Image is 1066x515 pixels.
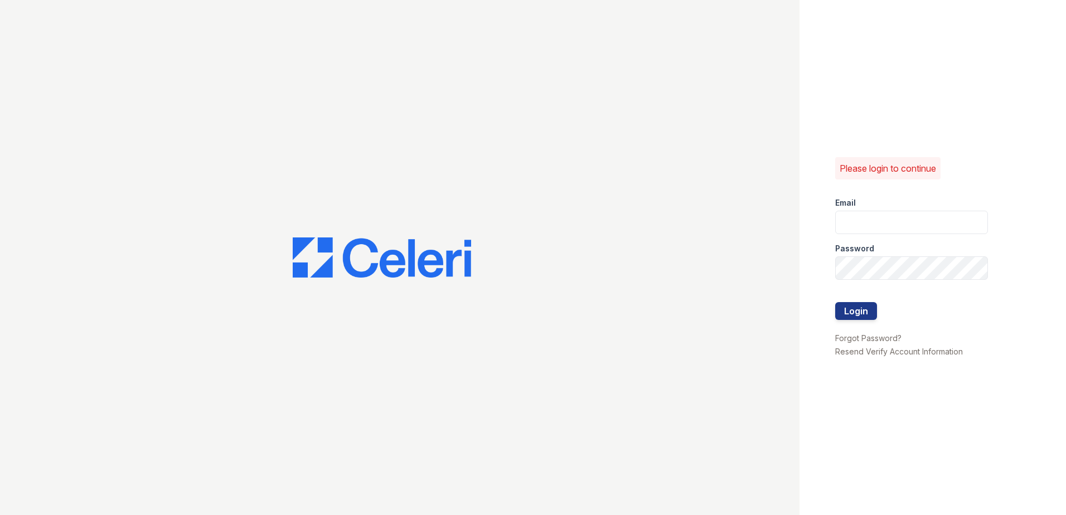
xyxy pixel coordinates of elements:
a: Resend Verify Account Information [835,347,963,356]
button: Login [835,302,877,320]
a: Forgot Password? [835,333,902,343]
p: Please login to continue [840,162,936,175]
label: Email [835,197,856,208]
label: Password [835,243,874,254]
img: CE_Logo_Blue-a8612792a0a2168367f1c8372b55b34899dd931a85d93a1a3d3e32e68fde9ad4.png [293,237,471,278]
